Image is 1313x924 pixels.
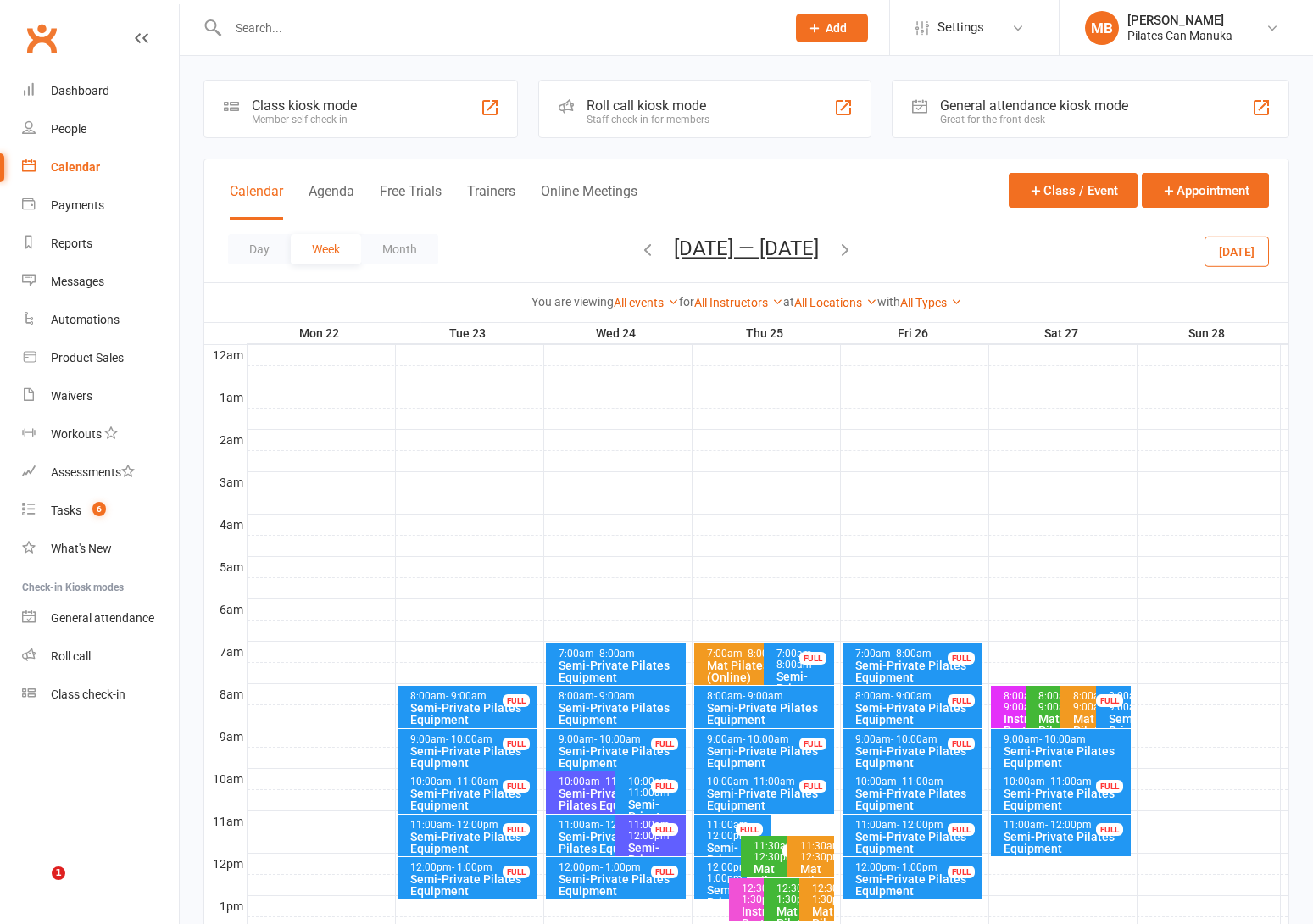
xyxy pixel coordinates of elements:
div: Calendar [51,160,100,174]
div: 7:00am [776,648,831,671]
th: 2am [204,429,247,450]
div: 12:00pm [558,862,683,873]
th: 6am [204,598,247,620]
a: Class kiosk mode [22,676,179,714]
a: Waivers [22,377,179,415]
div: FULL [651,866,678,878]
a: Product Sales [22,339,179,377]
div: Tasks [51,504,81,517]
div: Semi-Private Pilates Equipment [558,873,683,897]
div: Semi-Private Pilates Equipment [1003,831,1128,854]
a: Roll call [22,637,179,676]
div: 11:00am [1003,820,1128,831]
div: FULL [651,738,678,750]
div: 8:00am [1038,691,1076,713]
div: Semi-Private Pilates Equipment [558,831,666,854]
button: Day [228,234,291,264]
div: FULL [948,694,975,707]
div: Semi-Private Pilates Equipment [706,788,832,811]
div: Assessments [51,465,135,479]
div: 8:00am [1003,691,1041,713]
a: Messages [22,263,179,301]
span: - 8:00am [594,648,635,660]
div: Semi-Private Pilates Equipment [558,745,683,769]
div: 9:00am [854,734,980,745]
div: Semi-Private Pilates Equipment [558,702,683,726]
th: 7am [204,641,247,662]
span: - 8:00am [743,648,783,660]
div: People [51,122,86,136]
div: 12:30pm [776,883,814,905]
div: FULL [799,780,826,793]
th: 5am [204,556,247,577]
button: [DATE] — [DATE] [674,237,819,260]
div: 11:00am [558,820,666,831]
div: FULL [503,866,530,878]
div: Semi-Private Pilates Equipment [854,873,980,897]
div: FULL [503,738,530,750]
div: 11:00am [706,820,767,842]
div: 10:00am [627,776,682,799]
span: Settings [937,8,984,47]
div: 10:00am [706,776,832,788]
div: Semi-Private Pilates Equipment [558,788,666,811]
div: 12:00pm [854,862,980,873]
button: Appointment [1142,173,1269,208]
div: Semi-Private Pilates Equipment [706,842,767,889]
span: - 12:30pm [800,840,844,863]
div: FULL [651,823,678,836]
a: Dashboard [22,72,179,110]
div: 12:00pm [706,862,744,884]
th: 10am [204,768,247,789]
button: Class / Event [1009,173,1138,208]
a: All Instructors [694,296,783,309]
div: 11:00am [627,820,682,842]
div: 10:00am [1003,776,1128,788]
div: FULL [948,652,975,665]
div: Semi-Private Pilates Equipment [409,788,535,811]
span: - 1:30pm [742,882,786,905]
span: - 10:00am [446,733,492,745]
div: MB [1085,11,1119,45]
button: Calendar [230,183,283,220]
th: Wed 24 [543,323,692,344]
div: Semi-Private Pilates Equipment [706,745,832,769]
div: Semi-Private Pilates Equipment [854,788,980,811]
a: Clubworx [20,17,63,59]
div: 11:00am [854,820,980,831]
a: Tasks 6 [22,492,179,530]
div: Payments [51,198,104,212]
div: Class check-in [51,687,125,701]
div: Waivers [51,389,92,403]
th: 8am [204,683,247,704]
th: Fri 26 [840,323,988,344]
span: - 10:00am [1039,733,1086,745]
div: Pilates Can Manuka [1127,28,1232,43]
button: Week [291,234,361,264]
th: 1am [204,387,247,408]
div: [PERSON_NAME] [1127,13,1232,28]
div: Instructor Participation [1003,713,1041,737]
span: - 12:00pm [897,819,943,831]
div: FULL [503,694,530,707]
div: 8:00am [409,691,535,702]
a: All Locations [794,296,877,309]
strong: at [783,295,794,309]
div: Reports [51,237,92,250]
div: 10:00am [854,776,980,788]
div: FULL [736,823,763,836]
div: Mat Pilates L3/4 (Online) [799,863,831,910]
div: FULL [782,844,809,857]
div: Mat Pilates L3/4 (In-Studio) [1038,713,1076,772]
span: - 9:00am [594,690,635,702]
div: FULL [503,780,530,793]
button: Add [796,14,868,42]
div: 7:00am [706,648,815,660]
span: - 8:00am [891,648,932,660]
span: - 11:00am [897,776,943,788]
span: - 9:00am [891,690,932,702]
div: Workouts [51,427,102,441]
strong: with [877,295,900,309]
button: Trainers [467,183,515,220]
button: Online Meetings [541,183,637,220]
